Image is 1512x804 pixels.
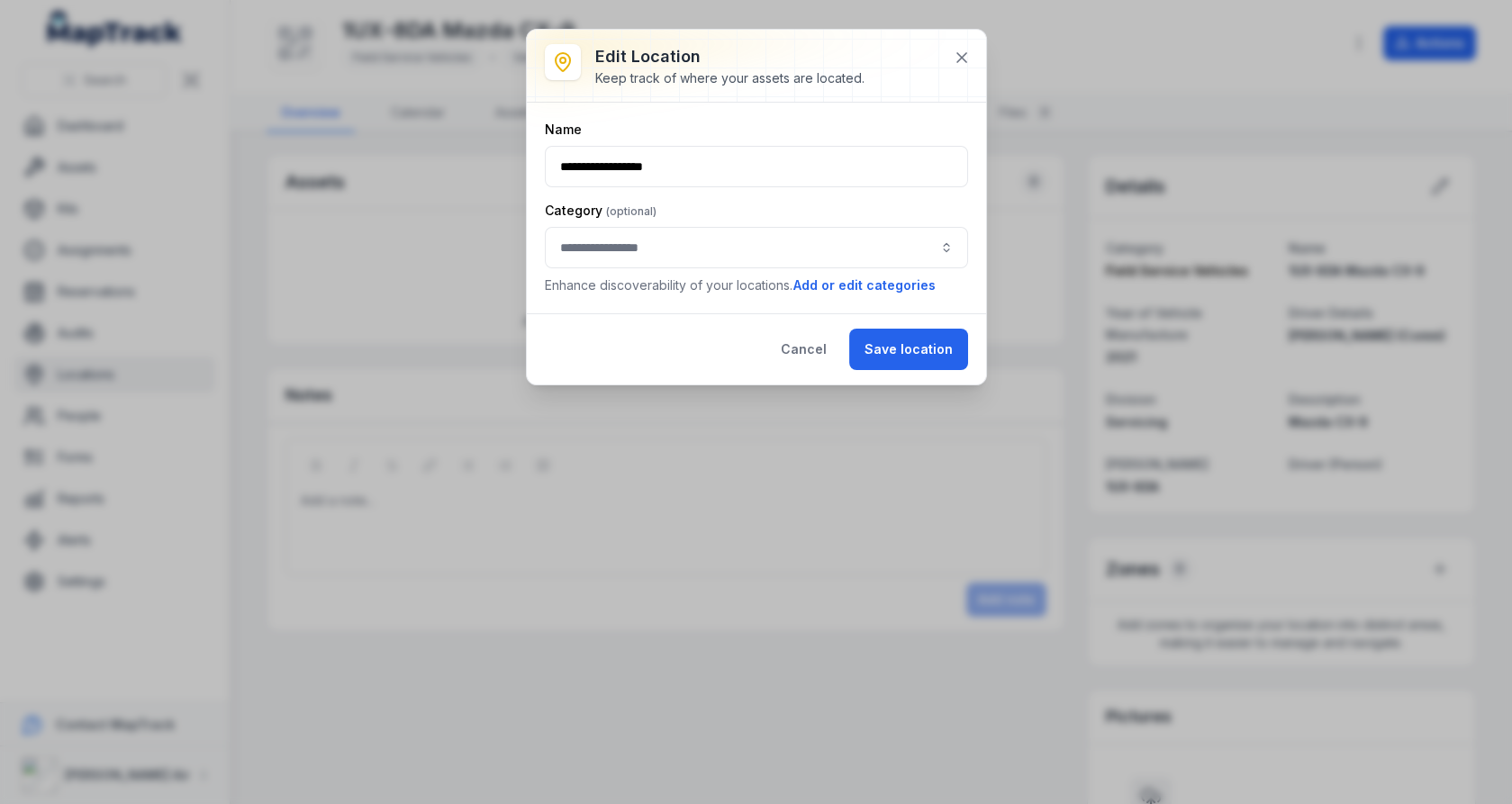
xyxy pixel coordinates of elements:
[595,44,865,69] h3: Edit location
[545,276,968,295] p: Enhance discoverability of your locations.
[792,276,937,295] button: Add or edit categories
[545,202,656,220] label: Category
[849,329,968,370] button: Save location
[765,329,842,370] button: Cancel
[545,121,582,139] label: Name
[595,69,865,87] div: Keep track of where your assets are located.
